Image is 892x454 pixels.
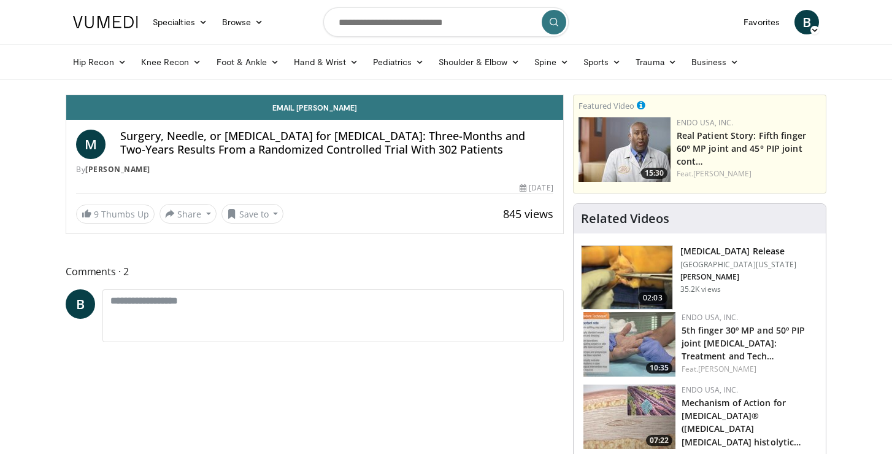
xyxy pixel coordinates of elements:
a: Pediatrics [366,50,431,74]
img: VuMedi Logo [73,16,138,28]
a: Hand & Wrist [286,50,366,74]
a: 02:03 [MEDICAL_DATA] Release [GEOGRAPHIC_DATA][US_STATE] [PERSON_NAME] 35.2K views [581,245,818,310]
a: 15:30 [579,117,671,182]
a: Specialties [145,10,215,34]
a: Trauma [628,50,684,74]
a: Email [PERSON_NAME] [66,95,563,120]
h4: Surgery, Needle, or [MEDICAL_DATA] for [MEDICAL_DATA]: Three-Months and Two-Years Results From a ... [120,130,553,156]
input: Search topics, interventions [323,7,569,37]
a: M [76,130,106,159]
a: 07:22 [583,385,675,449]
a: Favorites [736,10,787,34]
img: 9a7f6d9b-8f8d-4cd1-ad66-b7e675c80458.150x105_q85_crop-smart_upscale.jpg [583,312,675,377]
a: Foot & Ankle [209,50,287,74]
span: 02:03 [638,292,667,304]
h3: [MEDICAL_DATA] Release [680,245,796,257]
a: Shoulder & Elbow [431,50,527,74]
p: [PERSON_NAME] [680,272,796,282]
a: [PERSON_NAME] [693,168,752,179]
span: 10:35 [646,362,672,374]
a: 5th finger 30º MP and 50º PIP joint [MEDICAL_DATA]: Treatment and Tech… [682,324,805,362]
img: 55d69904-dd48-4cb8-9c2d-9fd278397143.150x105_q85_crop-smart_upscale.jpg [579,117,671,182]
a: B [794,10,819,34]
p: 35.2K views [680,284,721,294]
a: [PERSON_NAME] [85,164,150,174]
a: Real Patient Story: Fifth finger 60° MP joint and 45° PIP joint cont… [677,130,806,167]
a: Hip Recon [66,50,134,74]
p: [GEOGRAPHIC_DATA][US_STATE] [680,260,796,270]
span: Comments 2 [66,264,564,280]
a: Endo USA, Inc. [682,385,738,395]
div: By [76,164,553,175]
a: Browse [215,10,271,34]
span: 15:30 [641,168,667,179]
a: Business [684,50,747,74]
a: 9 Thumbs Up [76,205,155,224]
a: B [66,289,95,319]
span: 845 views [503,206,553,221]
a: [PERSON_NAME] [698,364,756,374]
img: 38790_0000_3.png.150x105_q85_crop-smart_upscale.jpg [582,246,672,310]
h4: Related Videos [581,211,669,226]
span: 07:22 [646,435,672,446]
a: 10:35 [583,312,675,377]
small: Featured Video [579,100,634,111]
a: Endo USA, Inc. [677,117,733,128]
a: Endo USA, Inc. [682,312,738,323]
a: Mechanism of Action for [MEDICAL_DATA]® ([MEDICAL_DATA] [MEDICAL_DATA] histolytic… [682,397,802,447]
a: Spine [527,50,575,74]
button: Save to [221,204,284,224]
span: 9 [94,208,99,220]
div: [DATE] [520,182,553,194]
a: Sports [576,50,629,74]
button: Share [160,204,217,224]
a: Knee Recon [134,50,209,74]
div: Feat. [682,364,816,375]
div: Feat. [677,168,821,179]
img: 4f28c07a-856f-4770-928d-01fbaac11ded.150x105_q85_crop-smart_upscale.jpg [583,385,675,449]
